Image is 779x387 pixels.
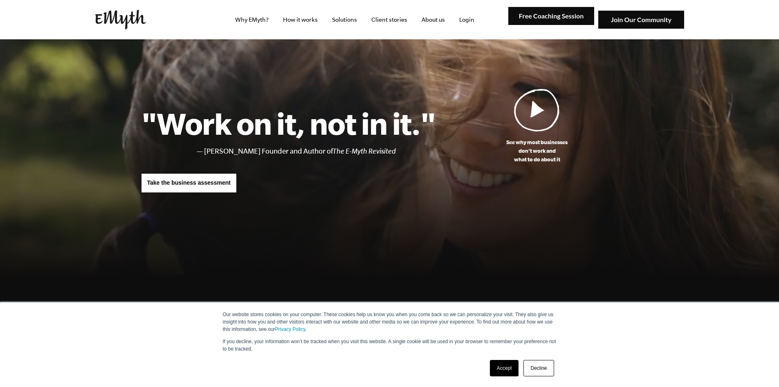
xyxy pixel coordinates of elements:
span: Take the business assessment [147,179,231,186]
img: Free Coaching Session [508,7,594,25]
p: If you decline, your information won’t be tracked when you visit this website. A single cookie wi... [223,338,557,353]
a: Take the business assessment [141,173,237,193]
a: Accept [490,360,519,376]
h1: "Work on it, not in it." [141,105,436,141]
li: [PERSON_NAME] Founder and Author of [204,145,436,157]
p: Our website stores cookies on your computer. These cookies help us know you when you come back so... [223,311,557,333]
a: Privacy Policy [275,326,305,332]
img: Join Our Community [598,11,684,29]
a: See why most businessesdon't work andwhat to do about it [436,88,638,164]
a: Decline [523,360,554,376]
img: EMyth [95,10,146,29]
img: Play Video [514,88,560,131]
p: See why most businesses don't work and what to do about it [436,138,638,164]
i: The E-Myth Revisited [333,147,396,155]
